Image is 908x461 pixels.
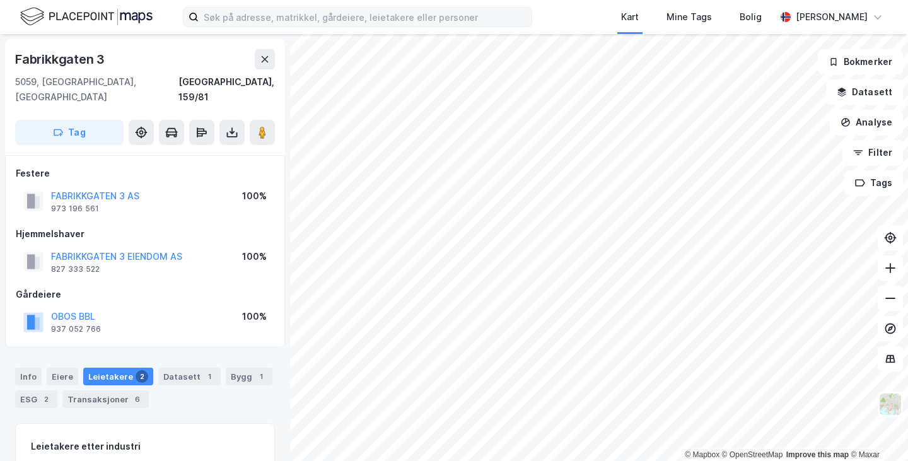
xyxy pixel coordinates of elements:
[15,120,124,145] button: Tag
[722,450,783,459] a: OpenStreetMap
[844,170,903,195] button: Tags
[83,368,153,385] div: Leietakere
[51,324,101,334] div: 937 052 766
[830,110,903,135] button: Analyse
[178,74,275,105] div: [GEOGRAPHIC_DATA], 159/81
[15,74,178,105] div: 5059, [GEOGRAPHIC_DATA], [GEOGRAPHIC_DATA]
[685,450,719,459] a: Mapbox
[842,140,903,165] button: Filter
[16,166,274,181] div: Festere
[51,264,100,274] div: 827 333 522
[158,368,221,385] div: Datasett
[203,370,216,383] div: 1
[131,393,144,406] div: 6
[51,204,99,214] div: 973 196 561
[740,9,762,25] div: Bolig
[242,309,267,324] div: 100%
[15,390,57,408] div: ESG
[15,368,42,385] div: Info
[20,6,153,28] img: logo.f888ab2527a4732fd821a326f86c7f29.svg
[845,400,908,461] iframe: Chat Widget
[199,8,532,26] input: Søk på adresse, matrikkel, gårdeiere, leietakere eller personer
[242,249,267,264] div: 100%
[826,79,903,105] button: Datasett
[255,370,267,383] div: 1
[666,9,712,25] div: Mine Tags
[31,439,259,454] div: Leietakere etter industri
[786,450,849,459] a: Improve this map
[845,400,908,461] div: Kontrollprogram for chat
[16,226,274,242] div: Hjemmelshaver
[621,9,639,25] div: Kart
[226,368,272,385] div: Bygg
[62,390,149,408] div: Transaksjoner
[16,287,274,302] div: Gårdeiere
[40,393,52,406] div: 2
[818,49,903,74] button: Bokmerker
[47,368,78,385] div: Eiere
[878,392,902,416] img: Z
[242,189,267,204] div: 100%
[15,49,107,69] div: Fabrikkgaten 3
[796,9,868,25] div: [PERSON_NAME]
[136,370,148,383] div: 2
